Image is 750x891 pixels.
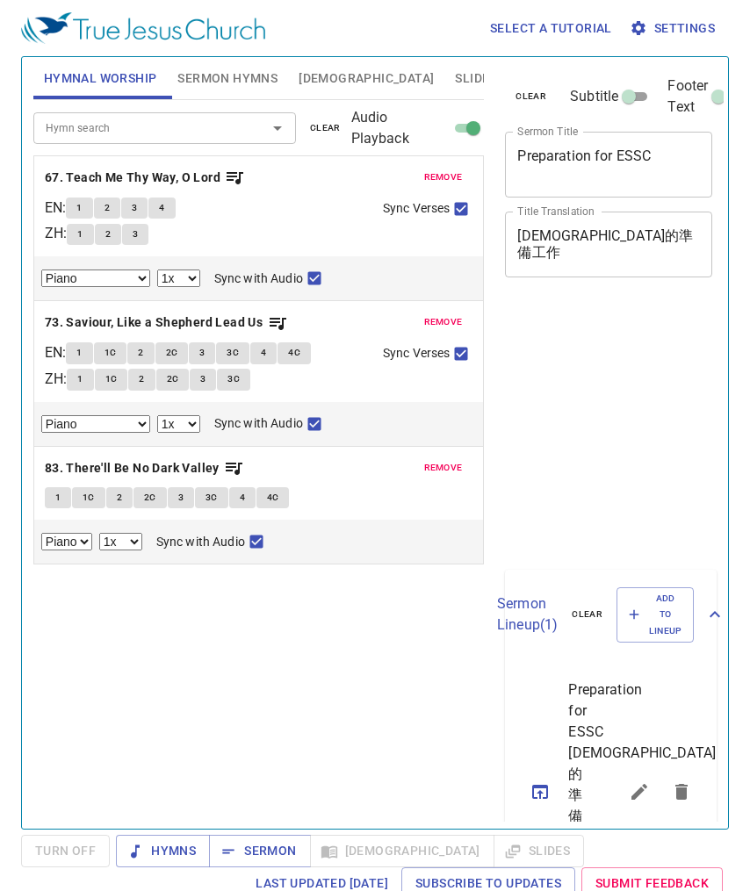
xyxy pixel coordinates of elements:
p: EN : [45,198,66,219]
span: 2 [105,200,110,216]
span: Preparation for ESSC [DEMOGRAPHIC_DATA]的準備工作 [568,679,576,869]
button: remove [414,167,473,188]
span: Select a tutorial [490,18,612,40]
span: remove [424,314,463,330]
span: 4 [261,345,266,361]
select: Playback Rate [99,533,142,550]
button: 2C [155,342,189,363]
select: Playback Rate [157,415,200,433]
textarea: Preparation for ESSC [517,147,700,181]
span: Hymns [130,840,196,862]
span: 2 [117,490,122,506]
button: 1 [66,342,92,363]
button: 3C [216,342,249,363]
button: Add to Lineup [617,587,694,643]
span: Slides [455,68,496,90]
button: 2 [127,342,154,363]
button: Sermon [209,835,310,867]
span: Add to Lineup [628,591,682,639]
span: Sync with Audio [214,269,303,288]
button: 3C [195,487,228,508]
button: Settings [626,12,722,45]
span: Sync Verses [383,344,450,363]
button: 4C [256,487,290,508]
button: Open [265,116,290,140]
p: ZH : [45,369,67,390]
span: 4C [267,490,279,506]
span: Hymnal Worship [44,68,157,90]
span: Sermon Hymns [177,68,278,90]
select: Select Track [41,533,92,550]
button: 3C [217,369,250,390]
span: 1 [77,371,83,387]
span: clear [572,607,602,622]
button: remove [414,457,473,478]
span: Subtitle [570,86,618,107]
button: 1C [95,369,128,390]
button: 2 [106,487,133,508]
textarea: [DEMOGRAPHIC_DATA]的準備工作 [517,227,700,261]
button: 2 [95,224,121,245]
button: 73. Saviour, Like a Shepherd Lead Us [45,312,288,334]
div: Sermon Lineup(1)clearAdd to Lineup [505,570,717,660]
span: 4 [240,490,245,506]
img: True Jesus Church [21,12,265,44]
span: 2 [105,226,111,242]
span: 3 [178,490,184,506]
p: EN : [45,342,66,363]
span: 2C [166,345,178,361]
span: Sync with Audio [214,414,303,433]
button: 4 [148,198,175,219]
span: 1C [105,371,118,387]
span: [DEMOGRAPHIC_DATA] [299,68,434,90]
span: 2C [167,371,179,387]
button: 1 [67,369,93,390]
button: 83. There'll Be No Dark Valley [45,457,244,479]
span: clear [310,120,341,136]
p: Sermon Lineup ( 1 ) [497,593,558,636]
span: 1 [76,200,82,216]
button: 3 [190,369,216,390]
span: remove [424,460,463,476]
b: 67. Teach Me Thy Way, O Lord [45,167,220,189]
button: 1 [45,487,71,508]
button: 1C [94,342,127,363]
button: clear [561,604,613,625]
span: 3 [200,371,206,387]
span: 2 [139,371,144,387]
button: 1 [66,198,92,219]
b: 83. There'll Be No Dark Valley [45,457,220,479]
iframe: from-child [498,296,673,564]
span: 3 [132,200,137,216]
select: Playback Rate [157,269,200,287]
span: 3 [133,226,138,242]
span: Sync Verses [383,199,450,218]
button: 2 [94,198,120,219]
button: remove [414,312,473,333]
button: 3 [189,342,215,363]
span: 4C [288,345,300,361]
select: Select Track [41,269,150,287]
button: Hymns [116,835,210,867]
button: clear [505,86,557,107]
button: 3 [168,487,194,508]
span: 4 [159,200,164,216]
button: 4C [278,342,311,363]
span: Footer Text [667,75,708,118]
span: Sync with Audio [156,533,245,551]
span: 2C [144,490,156,506]
span: 1 [77,226,83,242]
button: 1C [72,487,105,508]
button: 4 [250,342,277,363]
span: 1C [83,490,95,506]
span: 3 [199,345,205,361]
button: 2C [133,487,167,508]
button: 3 [122,224,148,245]
span: Settings [633,18,715,40]
b: 73. Saviour, Like a Shepherd Lead Us [45,312,263,334]
p: ZH : [45,223,67,244]
span: Audio Playback [351,107,450,149]
span: 3C [227,371,240,387]
span: Sermon [223,840,296,862]
button: clear [299,118,351,139]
